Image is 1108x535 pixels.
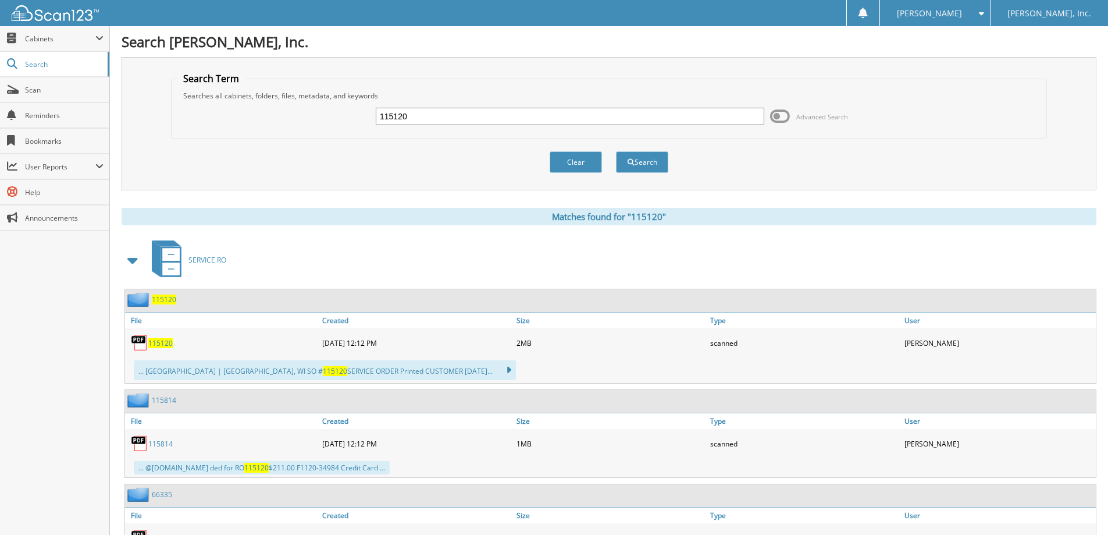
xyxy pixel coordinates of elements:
[25,187,104,197] span: Help
[796,112,848,121] span: Advanced Search
[148,439,173,449] a: 115814
[125,313,319,328] a: File
[514,508,708,523] a: Size
[550,151,602,173] button: Clear
[127,393,152,408] img: folder2.png
[131,435,148,452] img: PDF.png
[25,85,104,95] span: Scan
[131,334,148,352] img: PDF.png
[25,59,102,69] span: Search
[514,313,708,328] a: Size
[148,338,173,348] a: 115120
[319,313,514,328] a: Created
[25,34,95,44] span: Cabinets
[323,366,347,376] span: 115120
[514,331,708,355] div: 2MB
[1050,479,1108,535] iframe: Chat Widget
[25,111,104,121] span: Reminders
[127,292,152,307] img: folder2.png
[616,151,668,173] button: Search
[902,331,1096,355] div: [PERSON_NAME]
[707,313,902,328] a: Type
[514,432,708,455] div: 1MB
[122,32,1096,51] h1: Search [PERSON_NAME], Inc.
[12,5,99,21] img: scan123-logo-white.svg
[125,413,319,429] a: File
[25,136,104,146] span: Bookmarks
[125,508,319,523] a: File
[319,432,514,455] div: [DATE] 12:12 PM
[122,208,1096,225] div: Matches found for "115120"
[897,10,962,17] span: [PERSON_NAME]
[152,395,176,405] a: 115814
[707,508,902,523] a: Type
[707,331,902,355] div: scanned
[319,331,514,355] div: [DATE] 12:12 PM
[25,162,95,172] span: User Reports
[25,213,104,223] span: Announcements
[152,490,172,499] a: 66335
[514,413,708,429] a: Size
[902,313,1096,328] a: User
[145,237,226,283] a: SERVICE RO
[319,413,514,429] a: Created
[177,91,1041,101] div: Searches all cabinets, folders, files, metadata, and keywords
[1007,10,1091,17] span: [PERSON_NAME], Inc.
[188,255,226,265] span: SERVICE RO
[707,432,902,455] div: scanned
[707,413,902,429] a: Type
[319,508,514,523] a: Created
[134,360,516,380] div: ... [GEOGRAPHIC_DATA] | [GEOGRAPHIC_DATA], WI SO # SERVICE ORDER Printed CUSTOMER [DATE]...
[134,461,390,474] div: ... @[DOMAIN_NAME] ded for RO $211.00 F1120-34984 Credit Card ...
[177,72,245,85] legend: Search Term
[244,463,269,473] span: 115120
[902,508,1096,523] a: User
[902,432,1096,455] div: [PERSON_NAME]
[152,295,176,304] a: 115120
[902,413,1096,429] a: User
[127,487,152,502] img: folder2.png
